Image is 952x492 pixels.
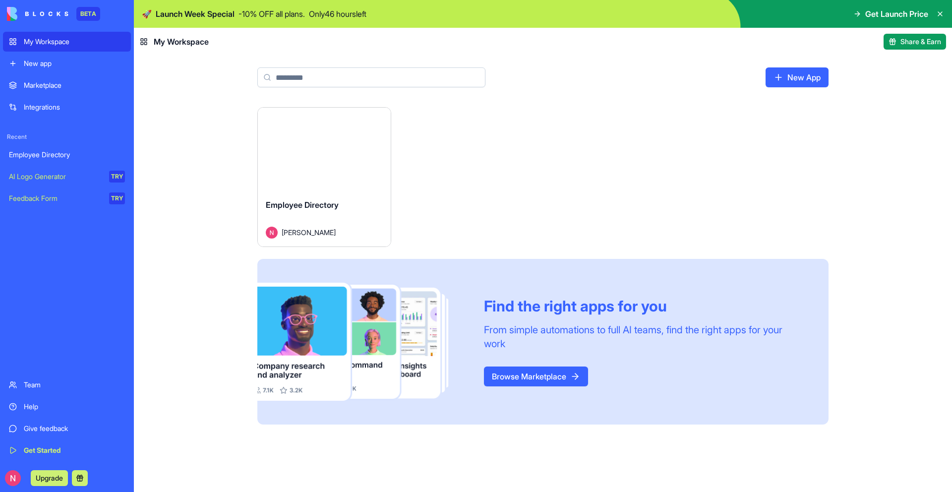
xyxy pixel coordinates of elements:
span: Share & Earn [900,37,941,47]
a: Get Started [3,440,131,460]
img: Avatar [266,227,278,239]
div: Give feedback [24,424,125,433]
div: New app [24,59,125,68]
div: AI Logo Generator [9,172,102,182]
a: New app [3,54,131,73]
img: Frame_181_egmpey.png [257,283,468,401]
p: Only 46 hours left [309,8,366,20]
a: Employee DirectoryAvatar[PERSON_NAME] [257,107,391,247]
a: BETA [7,7,100,21]
span: Get Launch Price [865,8,928,20]
a: New App [766,67,829,87]
a: My Workspace [3,32,131,52]
div: Employee Directory [9,150,125,160]
span: Employee Directory [266,200,339,210]
a: Browse Marketplace [484,367,588,386]
a: Team [3,375,131,395]
div: From simple automations to full AI teams, find the right apps for your work [484,323,805,351]
a: Feedback FormTRY [3,188,131,208]
span: 🚀 [142,8,152,20]
a: Help [3,397,131,417]
div: Team [24,380,125,390]
div: Help [24,402,125,412]
div: TRY [109,171,125,183]
span: Launch Week Special [156,8,235,20]
a: Marketplace [3,75,131,95]
button: Upgrade [31,470,68,486]
div: Find the right apps for you [484,297,805,315]
button: Share & Earn [884,34,946,50]
div: Feedback Form [9,193,102,203]
div: TRY [109,192,125,204]
img: ACg8ocLcociyy9znLq--h6yEi2cYg3E6pP5UTMLYLOfNa3QwLQ1bTA=s96-c [5,470,21,486]
a: Integrations [3,97,131,117]
span: Recent [3,133,131,141]
div: Integrations [24,102,125,112]
div: Marketplace [24,80,125,90]
div: BETA [76,7,100,21]
p: - 10 % OFF all plans. [238,8,305,20]
span: [PERSON_NAME] [282,227,336,238]
div: Get Started [24,445,125,455]
a: Employee Directory [3,145,131,165]
span: My Workspace [154,36,209,48]
a: AI Logo GeneratorTRY [3,167,131,186]
a: Give feedback [3,419,131,438]
img: logo [7,7,68,21]
div: My Workspace [24,37,125,47]
a: Upgrade [31,473,68,483]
